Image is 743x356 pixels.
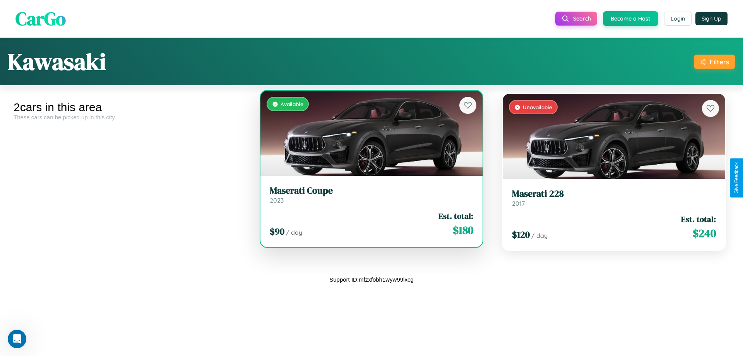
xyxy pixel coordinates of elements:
[695,12,728,25] button: Sign Up
[14,114,245,120] div: These cars can be picked up in this city.
[555,12,597,26] button: Search
[8,46,106,77] h1: Kawasaki
[8,330,26,348] iframe: Intercom live chat
[693,225,716,241] span: $ 240
[710,58,729,66] div: Filters
[270,185,474,204] a: Maserati Coupe2023
[281,101,303,107] span: Available
[523,104,552,110] span: Unavailable
[734,162,739,194] div: Give Feedback
[270,185,474,196] h3: Maserati Coupe
[694,55,735,69] button: Filters
[453,222,473,238] span: $ 180
[512,228,530,241] span: $ 120
[603,11,658,26] button: Become a Host
[512,188,716,207] a: Maserati 2282017
[438,210,473,222] span: Est. total:
[664,12,692,26] button: Login
[329,274,414,285] p: Support ID: mfzxfobh1wyw99lxcg
[270,225,284,238] span: $ 90
[15,6,66,31] span: CarGo
[512,199,525,207] span: 2017
[531,232,548,239] span: / day
[286,229,302,236] span: / day
[14,101,245,114] div: 2 cars in this area
[270,196,284,204] span: 2023
[512,188,716,199] h3: Maserati 228
[681,213,716,225] span: Est. total:
[573,15,591,22] span: Search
